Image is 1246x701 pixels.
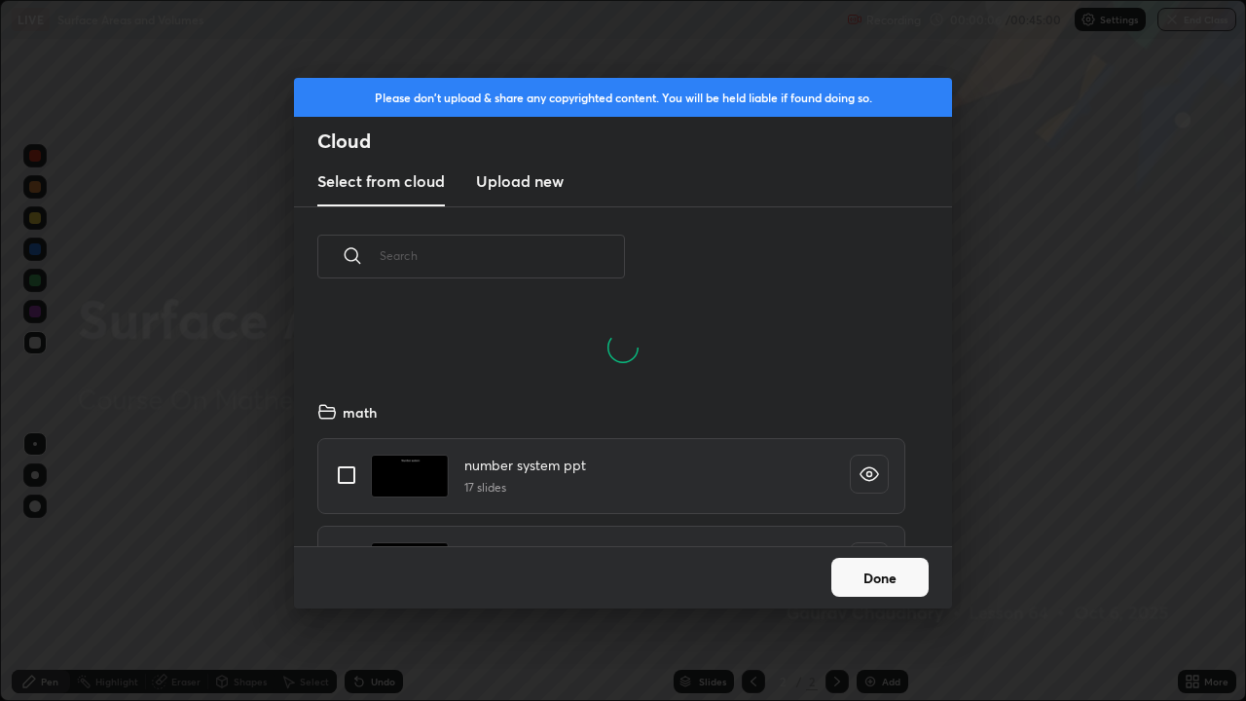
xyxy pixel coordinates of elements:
h3: Select from cloud [317,169,445,193]
h5: 17 slides [464,479,586,497]
h4: math [343,402,377,423]
img: 16823978807Q9TJJ.pdf [371,455,449,498]
button: Done [831,558,929,597]
div: grid [294,394,929,546]
input: Search [380,214,625,297]
h4: real number ppt [464,542,567,563]
h2: Cloud [317,129,952,154]
h3: Upload new [476,169,564,193]
img: 1682397890W4UMS0.pdf [371,542,449,585]
h4: number system ppt [464,455,586,475]
div: Please don't upload & share any copyrighted content. You will be held liable if found doing so. [294,78,952,117]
